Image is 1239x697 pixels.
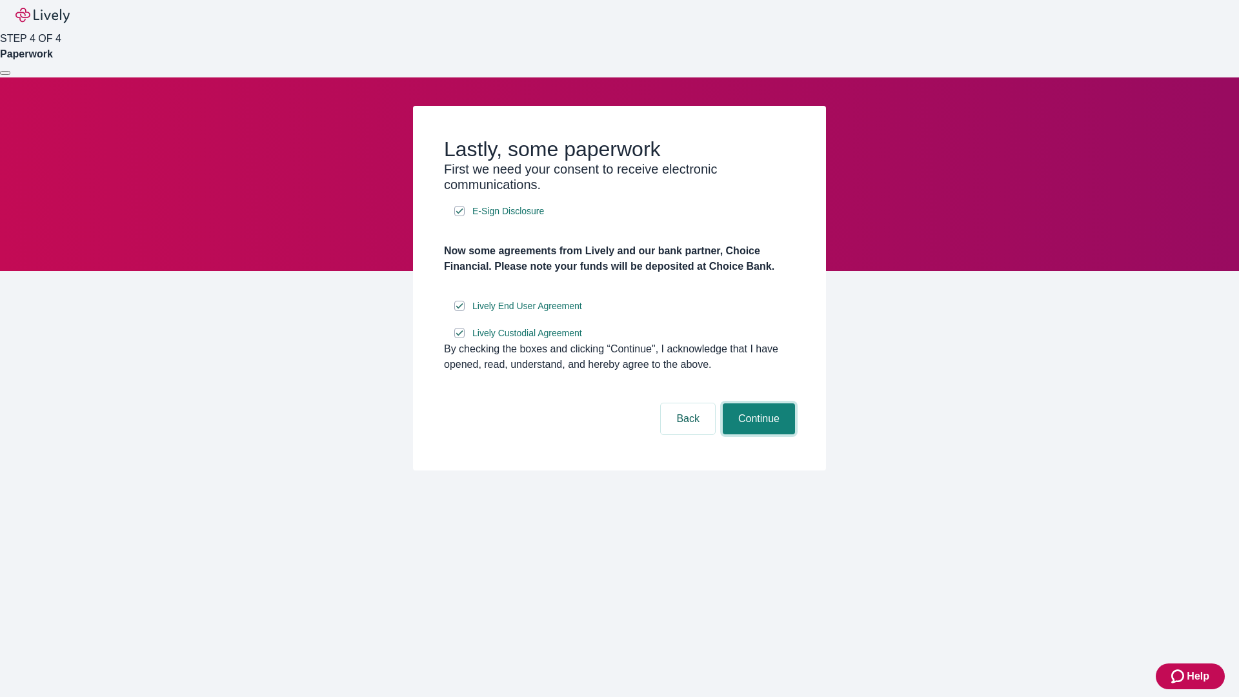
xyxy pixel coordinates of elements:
a: e-sign disclosure document [470,325,585,341]
h4: Now some agreements from Lively and our bank partner, Choice Financial. Please note your funds wi... [444,243,795,274]
img: Lively [15,8,70,23]
span: E-Sign Disclosure [472,205,544,218]
span: Help [1187,669,1209,684]
div: By checking the boxes and clicking “Continue", I acknowledge that I have opened, read, understand... [444,341,795,372]
h2: Lastly, some paperwork [444,137,795,161]
span: Lively Custodial Agreement [472,327,582,340]
a: e-sign disclosure document [470,203,547,219]
h3: First we need your consent to receive electronic communications. [444,161,795,192]
button: Back [661,403,715,434]
button: Zendesk support iconHelp [1156,663,1225,689]
svg: Zendesk support icon [1171,669,1187,684]
button: Continue [723,403,795,434]
span: Lively End User Agreement [472,299,582,313]
a: e-sign disclosure document [470,298,585,314]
